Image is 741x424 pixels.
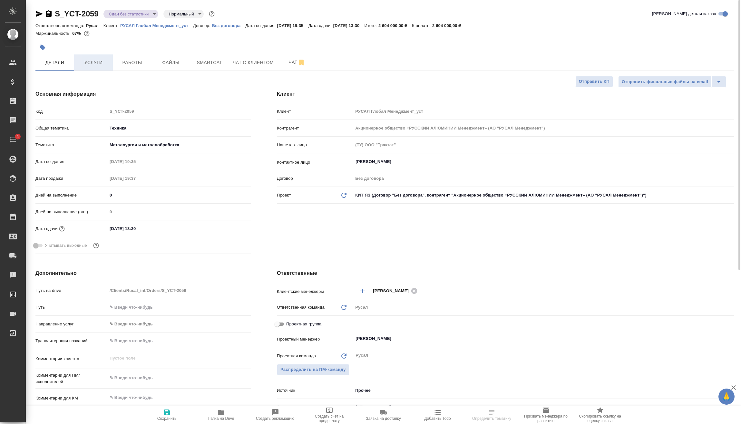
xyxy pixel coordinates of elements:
button: Добавить Todo [411,406,465,424]
span: Файлы [155,59,186,67]
p: 2 604 000,00 ₽ [378,23,412,28]
button: Выбери, если сб и вс нужно считать рабочими днями для выполнения заказа. [92,241,100,250]
p: Тематика [35,142,107,148]
p: Контактное лицо [277,159,353,166]
button: Заявка на доставку [356,406,411,424]
a: РУСАЛ Глобал Менеджмент_уст [120,23,193,28]
p: Проектная команда [277,353,316,359]
p: Дата продажи [35,175,107,182]
h4: Клиент [277,90,734,98]
input: Пустое поле [353,123,734,133]
p: Дата сдачи [35,226,58,232]
p: Путь [35,304,107,311]
button: Папка на Drive [194,406,248,424]
p: Комментарии для ПМ/исполнителей [35,372,107,385]
p: Комментарии для КМ [35,395,107,401]
span: Smartcat [194,59,225,67]
div: split button [618,76,726,88]
input: Пустое поле [107,107,251,116]
div: Прочее [353,385,734,396]
button: 714783.50 RUB; [83,29,91,38]
a: S_YCT-2059 [55,9,98,18]
button: Призвать менеджера по развитию [519,406,573,424]
a: 4 [2,132,24,148]
span: Услуги [78,59,109,67]
p: Дата создания [35,159,107,165]
button: Доп статусы указывают на важность/срочность заказа [208,10,216,18]
h4: Дополнительно [35,269,251,277]
div: Техника [107,123,251,134]
button: Добавить менеджера [355,283,370,299]
p: Клиентские менеджеры [277,288,353,295]
h4: Ответственные [277,269,734,277]
p: 2 604 000,00 ₽ [432,23,466,28]
div: [PERSON_NAME] [373,287,419,295]
p: Проект [277,192,291,198]
p: Ответственная команда [277,304,325,311]
p: Общая тематика [35,125,107,131]
input: Пустое поле [107,286,251,295]
p: Договор: [193,23,212,28]
span: Распределить на ПМ-команду [280,366,346,373]
span: 4 [13,133,23,140]
button: Скопировать ссылку на оценку заказа [573,406,627,424]
p: Проектный менеджер [277,336,353,342]
div: КИТ ЯЗ (Договор "Без договора", контрагент "Акционерное общество «РУССКИЙ АЛЮМИНИЙ Менеджмент» (А... [353,190,734,201]
span: Чат с клиентом [233,59,274,67]
div: ✎ Введи что-нибудь [107,319,251,330]
svg: Отписаться [297,59,305,66]
p: Описание источника [277,404,353,410]
span: Чат [281,58,312,66]
span: Папка на Drive [208,416,234,421]
p: Ответственная команда: [35,23,86,28]
button: Создать рекламацию [248,406,302,424]
p: Наше юр. лицо [277,142,353,148]
div: Металлургия и металлобработка [107,140,251,150]
p: Источник [277,387,353,394]
p: Итого: [364,23,378,28]
span: Создать счет на предоплату [306,414,353,423]
p: К оплате: [412,23,432,28]
button: Open [730,338,732,339]
p: Транслитерация названий [35,338,107,344]
p: Дата сдачи: [308,23,333,28]
span: Детали [39,59,70,67]
input: Пустое поле [107,207,251,217]
div: Сдан без статистики [163,10,203,18]
p: Комментарии клиента [35,356,107,362]
p: Клиент [277,108,353,115]
button: Open [730,290,732,292]
a: Без договора [212,23,246,28]
span: Сохранить [157,416,177,421]
input: ✎ Введи что-нибудь [107,303,251,312]
button: Скопировать ссылку для ЯМессенджера [35,10,43,18]
button: Определить тематику [465,406,519,424]
p: Клиент: [103,23,120,28]
p: Русал [86,23,103,28]
button: Сдан без статистики [107,11,151,17]
span: Отправить финальные файлы на email [622,78,708,86]
p: Дата создания: [245,23,277,28]
div: ✎ Введи что-нибудь [110,321,243,327]
p: [DATE] 19:35 [277,23,308,28]
span: Проектная группа [286,321,321,327]
input: ✎ Введи что-нибудь [353,402,734,412]
button: Если добавить услуги и заполнить их объемом, то дата рассчитается автоматически [58,225,66,233]
p: Контрагент [277,125,353,131]
span: [PERSON_NAME] детали заказа [652,11,716,17]
input: ✎ Введи что-нибудь [107,336,251,345]
span: Скопировать ссылку на оценку заказа [577,414,623,423]
input: Пустое поле [353,140,734,149]
button: Отправить КП [575,76,613,87]
span: Добавить Todo [424,416,451,421]
p: 67% [72,31,82,36]
p: Маржинальность: [35,31,72,36]
p: Код [35,108,107,115]
button: Отправить финальные файлы на email [618,76,712,88]
span: Отправить КП [579,78,609,85]
input: Пустое поле [353,107,734,116]
input: Пустое поле [107,174,164,183]
button: 🙏 [718,389,735,405]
